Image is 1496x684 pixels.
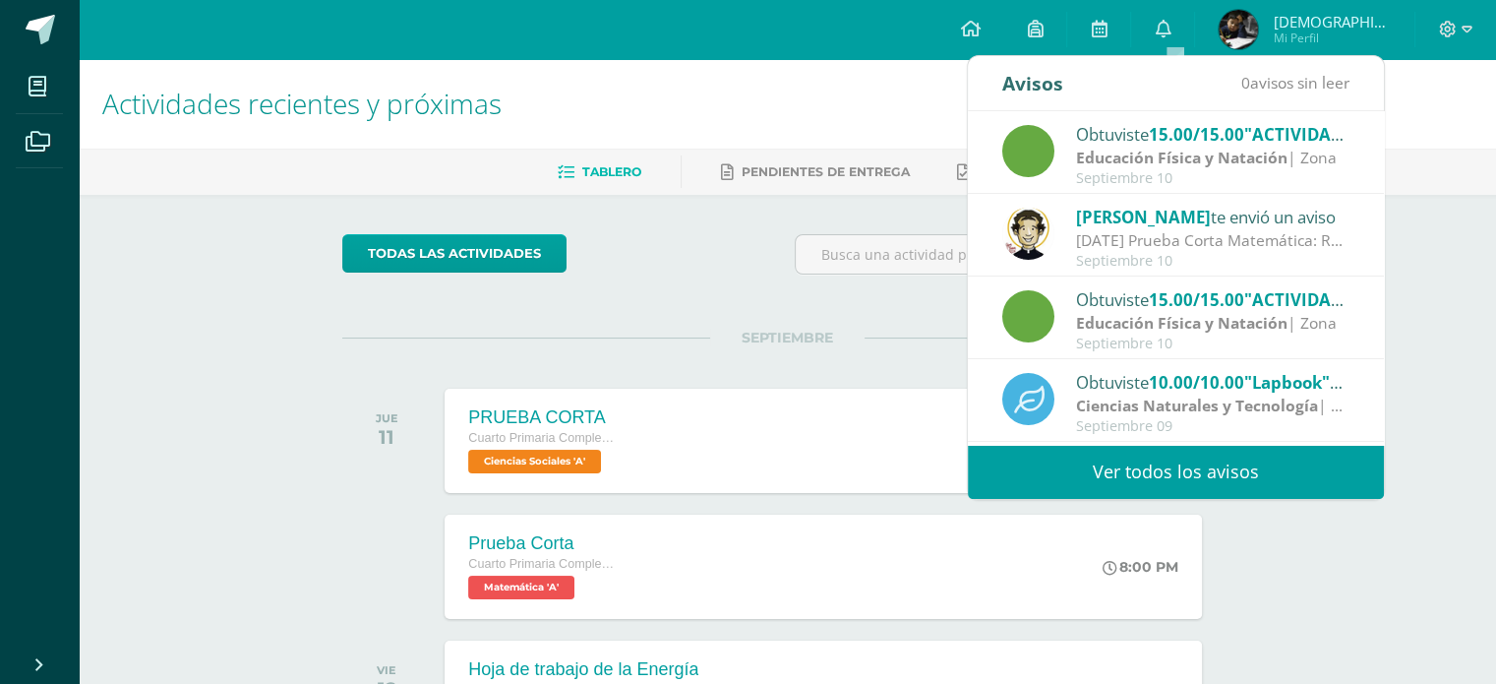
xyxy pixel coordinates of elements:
[1241,72,1250,93] span: 0
[742,164,910,179] span: Pendientes de entrega
[1076,395,1318,416] strong: Ciencias Naturales y Tecnología
[1076,121,1349,147] div: Obtuviste en
[1273,12,1391,31] span: [DEMOGRAPHIC_DATA][PERSON_NAME]
[376,411,398,425] div: JUE
[1149,288,1244,311] span: 15.00/15.00
[1273,30,1391,46] span: Mi Perfil
[468,450,601,473] span: Ciencias Sociales 'A'
[342,234,567,273] a: todas las Actividades
[1241,72,1349,93] span: avisos sin leer
[1076,395,1349,417] div: | Zona
[582,164,641,179] span: Tablero
[376,425,398,449] div: 11
[102,85,502,122] span: Actividades recientes y próximas
[1149,371,1244,394] span: 10.00/10.00
[721,156,910,188] a: Pendientes de entrega
[1002,56,1063,110] div: Avisos
[1076,206,1211,228] span: [PERSON_NAME]
[1244,288,1364,311] span: "ACTIVIDAD 2"
[558,156,641,188] a: Tablero
[377,663,396,677] div: VIE
[1219,10,1258,49] img: 80bcccb5c5cac447ef79018ccf731d7a.png
[1002,208,1054,260] img: 4bd1cb2f26ef773666a99eb75019340a.png
[468,576,574,599] span: Matemática 'A'
[1076,312,1349,335] div: | Zona
[710,329,865,346] span: SEPTIEMBRE
[968,445,1384,499] a: Ver todos los avisos
[1076,229,1349,252] div: Mañana Prueba Corta Matemática: Recordatorio de prueba corta matemática, temas a estudiar: 1. Áre...
[1103,558,1178,576] div: 8:00 PM
[468,431,616,445] span: Cuarto Primaria Complementaria
[1076,286,1349,312] div: Obtuviste en
[957,156,1065,188] a: Entregadas
[1244,123,1364,146] span: "ACTIVIDAD 3"
[468,533,616,554] div: Prueba Corta
[1076,369,1349,395] div: Obtuviste en
[1076,418,1349,435] div: Septiembre 09
[1149,123,1244,146] span: 15.00/15.00
[1244,371,1343,394] span: "Lapbook"
[1076,253,1349,270] div: Septiembre 10
[1076,170,1349,187] div: Septiembre 10
[1076,312,1287,334] strong: Educación Física y Natación
[1076,336,1349,352] div: Septiembre 10
[468,407,616,428] div: PRUEBA CORTA
[1076,147,1349,169] div: | Zona
[468,659,698,680] div: Hoja de trabajo de la Energía
[468,557,616,571] span: Cuarto Primaria Complementaria
[1076,204,1349,229] div: te envió un aviso
[1076,147,1287,168] strong: Educación Física y Natación
[796,235,1231,274] input: Busca una actividad próxima aquí...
